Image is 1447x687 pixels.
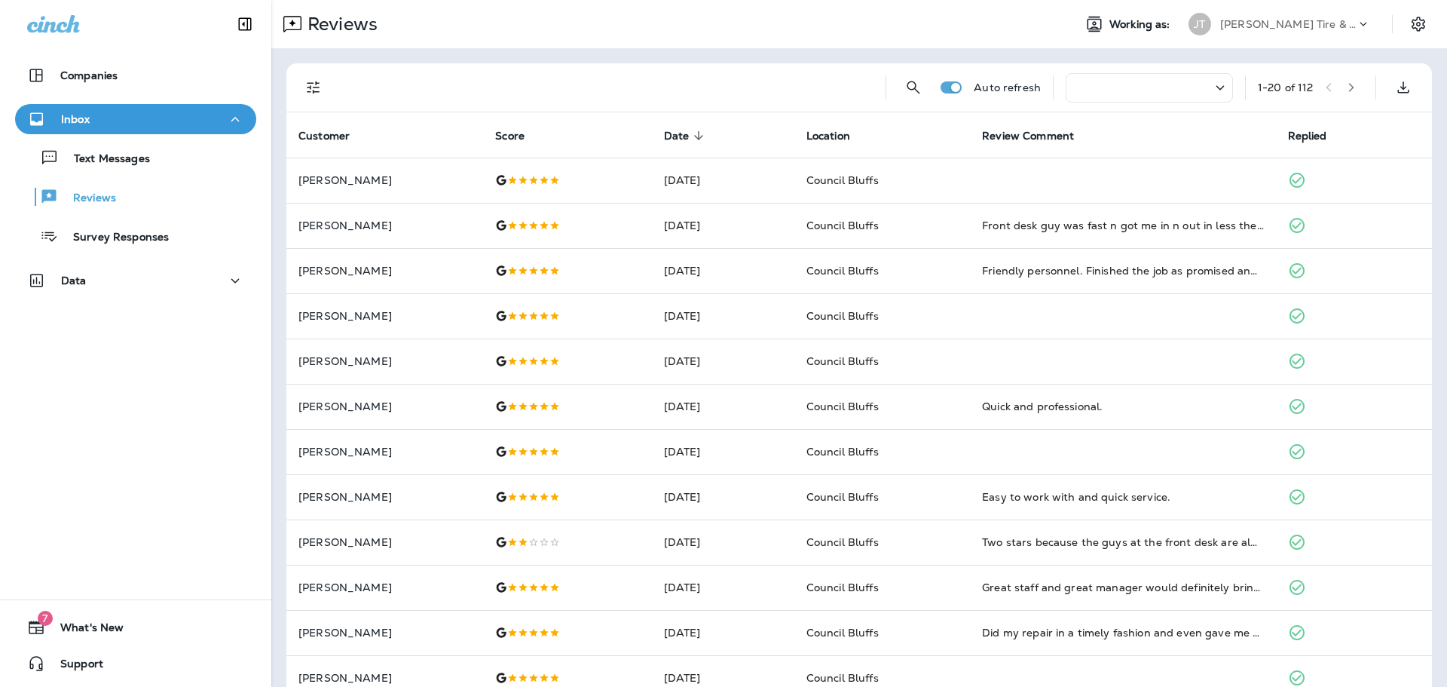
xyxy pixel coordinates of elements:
[224,9,266,39] button: Collapse Sidebar
[652,520,794,565] td: [DATE]
[15,142,256,173] button: Text Messages
[1220,18,1356,30] p: [PERSON_NAME] Tire & Auto
[982,399,1263,414] div: Quick and professional.
[45,621,124,639] span: What's New
[15,181,256,213] button: Reviews
[652,158,794,203] td: [DATE]
[1288,130,1327,143] span: Replied
[652,474,794,520] td: [DATE]
[58,231,169,245] p: Survey Responses
[806,626,879,639] span: Council Bluffs
[652,429,794,474] td: [DATE]
[298,536,471,548] p: [PERSON_NAME]
[974,81,1041,94] p: Auto refresh
[59,152,150,167] p: Text Messages
[298,581,471,593] p: [PERSON_NAME]
[982,625,1263,640] div: Did my repair in a timely fashion and even gave me a discount. Which I gracefully appreciate. Tha...
[298,310,471,322] p: [PERSON_NAME]
[298,672,471,684] p: [PERSON_NAME]
[652,384,794,429] td: [DATE]
[298,627,471,639] p: [PERSON_NAME]
[298,446,471,458] p: [PERSON_NAME]
[806,400,879,413] span: Council Bluffs
[898,72,928,103] button: Search Reviews
[652,248,794,293] td: [DATE]
[298,265,471,277] p: [PERSON_NAME]
[982,535,1263,550] div: Two stars because the guys at the front desk are always the most professional and nice guys. Howe...
[982,129,1094,143] span: Review Comment
[806,130,850,143] span: Location
[298,129,369,143] span: Customer
[15,60,256,90] button: Companies
[806,309,879,323] span: Council Bluffs
[495,129,544,143] span: Score
[60,69,118,81] p: Companies
[982,263,1263,278] div: Friendly personnel. Finished the job as promised and on time. Clean waiting area
[806,445,879,459] span: Council Bluffs
[806,219,879,232] span: Council Bluffs
[298,400,471,413] p: [PERSON_NAME]
[982,489,1263,505] div: Easy to work with and quick service.
[495,130,525,143] span: Score
[806,671,879,685] span: Council Bluffs
[298,72,329,103] button: Filters
[806,354,879,368] span: Council Bluffs
[806,129,870,143] span: Location
[652,610,794,655] td: [DATE]
[664,129,709,143] span: Date
[1288,129,1347,143] span: Replied
[664,130,690,143] span: Date
[982,218,1263,233] div: Front desk guy was fast n got me in n out in less then 35 mins
[15,104,256,134] button: Inbox
[1258,81,1314,94] div: 1 - 20 of 112
[61,274,87,287] p: Data
[15,649,256,679] button: Support
[806,535,879,549] span: Council Bluffs
[298,219,471,232] p: [PERSON_NAME]
[298,355,471,367] p: [PERSON_NAME]
[15,220,256,252] button: Survey Responses
[652,339,794,384] td: [DATE]
[806,490,879,504] span: Council Bluffs
[58,192,116,206] p: Reviews
[298,130,350,143] span: Customer
[298,491,471,503] p: [PERSON_NAME]
[806,581,879,594] span: Council Bluffs
[15,612,256,643] button: 7What's New
[61,113,90,125] p: Inbox
[298,174,471,186] p: [PERSON_NAME]
[982,130,1074,143] span: Review Comment
[45,658,103,676] span: Support
[982,580,1263,595] div: Great staff and great manager would definitely bring my truck here again!
[1188,13,1211,35] div: JT
[652,565,794,610] td: [DATE]
[1388,72,1418,103] button: Export as CSV
[301,13,378,35] p: Reviews
[38,611,53,626] span: 7
[806,173,879,187] span: Council Bluffs
[806,264,879,278] span: Council Bluffs
[652,293,794,339] td: [DATE]
[15,265,256,296] button: Data
[652,203,794,248] td: [DATE]
[1405,11,1432,38] button: Settings
[1109,18,1173,31] span: Working as:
